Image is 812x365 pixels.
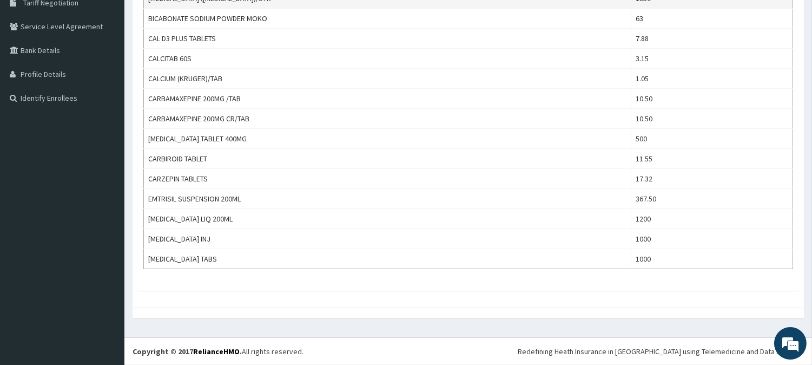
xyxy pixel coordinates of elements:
[144,69,631,89] td: CALCIUM (KRUGER)/TAB
[631,149,793,169] td: 11.55
[20,54,44,81] img: d_794563401_company_1708531726252_794563401
[144,189,631,209] td: EMTRISIL SUSPENSION 200ML
[144,89,631,109] td: CARBAMAXEPINE 200MG /TAB
[631,249,793,269] td: 1000
[144,109,631,129] td: CARBAMAXEPINE 200MG CR/TAB
[63,112,149,221] span: We're online!
[631,89,793,109] td: 10.50
[631,9,793,29] td: 63
[631,29,793,49] td: 7.88
[631,169,793,189] td: 17.32
[177,5,203,31] div: Minimize live chat window
[631,209,793,229] td: 1200
[518,346,804,357] div: Redefining Heath Insurance in [GEOGRAPHIC_DATA] using Telemedicine and Data Science!
[144,169,631,189] td: CARZEPIN TABLETS
[144,9,631,29] td: BICABONATE SODIUM POWDER MOKO
[631,109,793,129] td: 10.50
[144,249,631,269] td: [MEDICAL_DATA] TABS
[144,129,631,149] td: [MEDICAL_DATA] TABLET 400MG
[144,149,631,169] td: CARBIROID TABLET
[631,189,793,209] td: 367.50
[631,229,793,249] td: 1000
[193,347,240,356] a: RelianceHMO
[144,209,631,229] td: [MEDICAL_DATA] LIQ 200ML
[144,49,631,69] td: CALCITAB 60S
[144,229,631,249] td: [MEDICAL_DATA] INJ
[144,29,631,49] td: CAL D3 PLUS TABLETS
[5,247,206,285] textarea: Type your message and hit 'Enter'
[56,61,182,75] div: Chat with us now
[631,69,793,89] td: 1.05
[631,129,793,149] td: 500
[133,347,242,356] strong: Copyright © 2017 .
[631,49,793,69] td: 3.15
[124,337,812,365] footer: All rights reserved.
